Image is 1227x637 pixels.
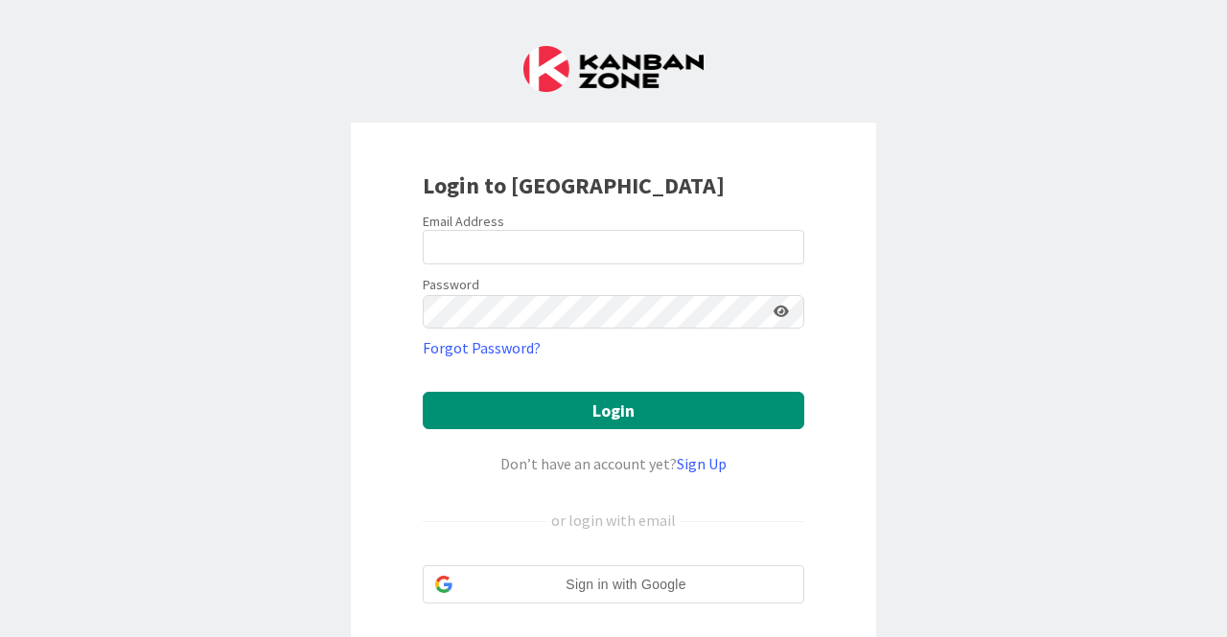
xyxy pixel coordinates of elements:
div: Don’t have an account yet? [423,452,804,475]
a: Forgot Password? [423,336,541,359]
span: Sign in with Google [460,575,792,595]
label: Email Address [423,213,504,230]
label: Password [423,275,479,295]
div: or login with email [546,509,681,532]
b: Login to [GEOGRAPHIC_DATA] [423,171,725,200]
img: Kanban Zone [523,46,704,92]
div: Sign in with Google [423,565,804,603]
a: Sign Up [677,454,727,473]
button: Login [423,392,804,429]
